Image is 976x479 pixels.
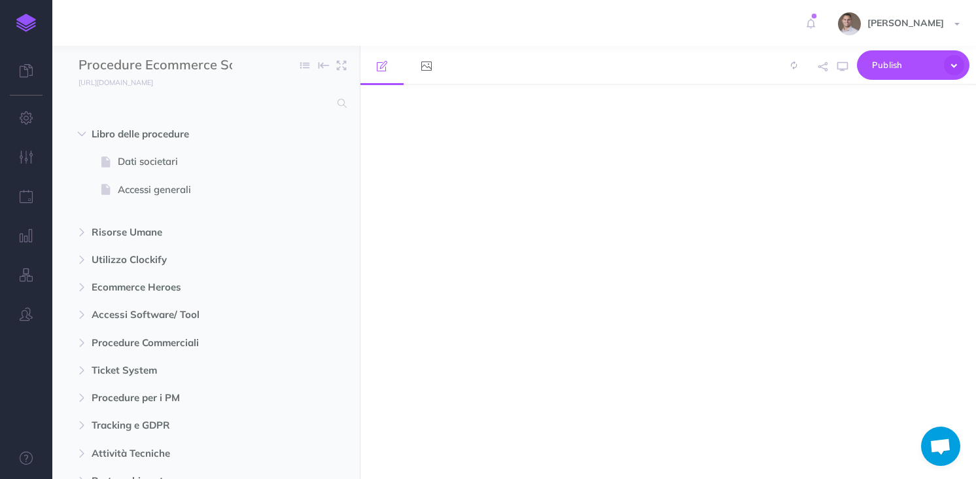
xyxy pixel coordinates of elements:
[92,252,265,268] span: Utilizzo Clockify
[92,390,265,406] span: Procedure per i PM
[92,446,265,461] span: Attività Tecniche
[118,182,281,198] span: Accessi generali
[861,17,950,29] span: [PERSON_NAME]
[92,126,265,142] span: Libro delle procedure
[16,14,36,32] img: logo-mark.svg
[118,154,281,169] span: Dati societari
[92,417,265,433] span: Tracking e GDPR
[92,279,265,295] span: Ecommerce Heroes
[92,224,265,240] span: Risorse Umane
[92,363,265,378] span: Ticket System
[92,335,265,351] span: Procedure Commerciali
[78,78,153,87] small: [URL][DOMAIN_NAME]
[872,55,937,75] span: Publish
[92,307,265,323] span: Accessi Software/ Tool
[52,75,166,88] a: [URL][DOMAIN_NAME]
[921,427,960,466] a: Aprire la chat
[838,12,861,35] img: AEZThVKanzpt9oqo7RV1g9KDuIcEOz92KAXfEMgc.jpeg
[78,56,232,75] input: Documentation Name
[78,92,330,115] input: Search
[857,50,969,80] button: Publish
